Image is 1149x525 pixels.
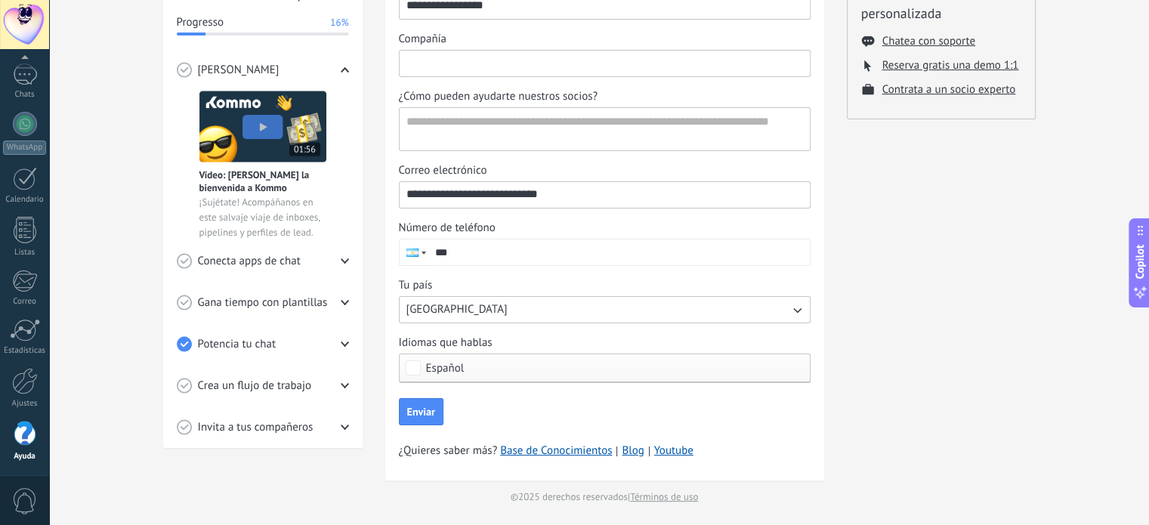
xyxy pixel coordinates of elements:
span: ¿Cómo pueden ayudarte nuestros socios? [399,89,598,104]
a: Youtube [654,443,693,458]
textarea: ¿Cómo pueden ayudarte nuestros socios? [400,108,807,150]
span: [GEOGRAPHIC_DATA] [406,302,508,317]
span: Correo electrónico [399,163,487,178]
button: Enviar [399,398,443,425]
span: Crea un flujo de trabajo [198,378,312,394]
span: Número de teléfono [399,221,496,236]
div: Estadísticas [3,346,47,356]
a: Términos de uso [630,490,698,503]
button: Chatea con soporte [882,34,975,48]
span: Vídeo: [PERSON_NAME] la bienvenida a Kommo [199,168,326,194]
span: ¿Quieres saber más? [399,443,693,459]
span: Gana tiempo con plantillas [198,295,328,310]
button: Contrata a un socio experto [882,82,1016,97]
span: Progresso [177,15,224,30]
span: [PERSON_NAME] [198,63,280,78]
span: Español [426,363,465,374]
span: Potencia tu chat [198,337,276,352]
div: Listas [3,248,47,258]
img: Meet video [199,91,326,162]
span: Idiomas que hablas [399,335,493,351]
span: Compañía [399,32,446,47]
input: Compañía [400,51,810,75]
input: Número de teléfono [428,239,810,265]
div: Ajustes [3,399,47,409]
span: Tu país [399,278,433,293]
a: Blog [622,443,644,459]
div: WhatsApp [3,141,46,155]
button: Reserva gratis una demo 1:1 [882,58,1019,73]
div: Chats [3,90,47,100]
span: Copilot [1132,244,1147,279]
div: Argentina: + 54 [400,239,428,265]
button: Tu país [399,296,811,323]
span: Invita a tus compañeros [198,420,314,435]
input: Correo electrónico [400,182,810,206]
span: 16% [330,15,348,30]
span: ¡Sujétate! Acompáñanos en este salvaje viaje de inboxes, pipelines y perfiles de lead. [199,195,326,240]
div: Ayuda [3,452,47,462]
span: Conecta apps de chat [198,254,301,269]
span: © 2025 derechos reservados | [511,489,699,505]
a: Base de Conocimientos [500,443,612,459]
span: Enviar [407,406,435,417]
div: Correo [3,297,47,307]
div: Calendario [3,195,47,205]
